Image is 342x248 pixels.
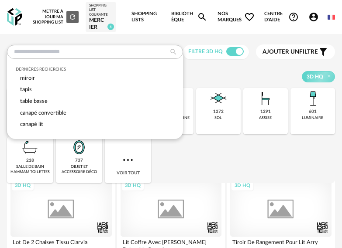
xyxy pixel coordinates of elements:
[69,15,76,19] span: Refresh icon
[307,73,323,80] span: 3D HQ
[75,158,83,163] div: 737
[20,110,66,116] span: canapé convertible
[214,116,222,120] div: sol
[328,14,335,21] img: fr
[208,88,229,109] img: Sol.png
[309,109,317,115] div: 601
[302,88,323,109] img: Luminaire.png
[20,87,32,92] span: tapis
[259,116,272,120] div: assise
[256,44,335,59] button: Ajouter unfiltre Filter icon
[59,164,100,174] div: objet et accessoire déco
[20,75,35,81] span: miroir
[121,153,135,167] img: more.7b13dc1.svg
[308,12,319,22] span: Account Circle icon
[255,88,276,109] img: Assise.png
[10,164,51,174] div: salle de bain hammam toilettes
[11,180,35,191] div: 3D HQ
[260,109,271,115] div: 1291
[121,180,145,191] div: 3D HQ
[7,8,22,26] img: OXP
[32,9,79,25] div: Mettre à jour ma Shopping List
[302,116,323,120] div: luminaire
[20,137,41,158] img: Salle%20de%20bain.png
[188,49,223,54] span: Filtre 3D HQ
[89,3,113,17] div: Shopping List courante
[213,109,224,115] div: 1272
[197,12,207,22] span: Magnify icon
[308,12,323,22] span: Account Circle icon
[263,48,318,56] span: filtre
[231,180,254,191] div: 3D HQ
[26,158,34,163] div: 218
[16,67,174,72] div: Dernières recherches
[69,137,90,158] img: Miroir.png
[20,122,43,127] span: canapé lit
[107,24,114,30] span: 6
[264,11,299,24] span: Centre d'aideHelp Circle Outline icon
[89,17,113,31] div: mercier
[244,12,255,22] span: Heart Outline icon
[105,137,151,183] div: Voir tout
[318,47,328,57] span: Filter icon
[263,49,299,55] span: Ajouter un
[89,3,113,31] a: Shopping List courante mercier 6
[20,99,48,104] span: table basse
[288,12,299,22] span: Help Circle Outline icon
